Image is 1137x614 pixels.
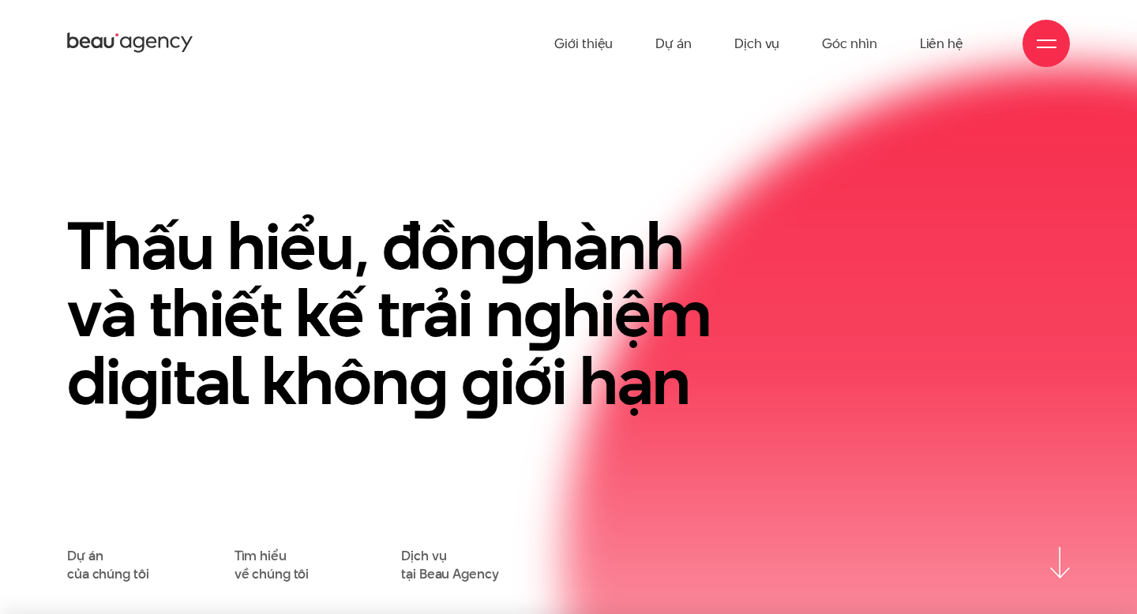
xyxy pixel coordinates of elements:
a: Dự áncủa chúng tôi [67,547,148,582]
a: Dịch vụtại Beau Agency [401,547,498,582]
en: g [461,335,500,427]
en: g [409,335,448,427]
en: g [523,267,562,359]
h1: Thấu hiểu, đồn hành và thiết kế trải n hiệm di ital khôn iới hạn [67,212,728,415]
a: Tìm hiểuvề chúng tôi [235,547,310,582]
en: g [497,200,535,292]
en: g [120,335,159,427]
